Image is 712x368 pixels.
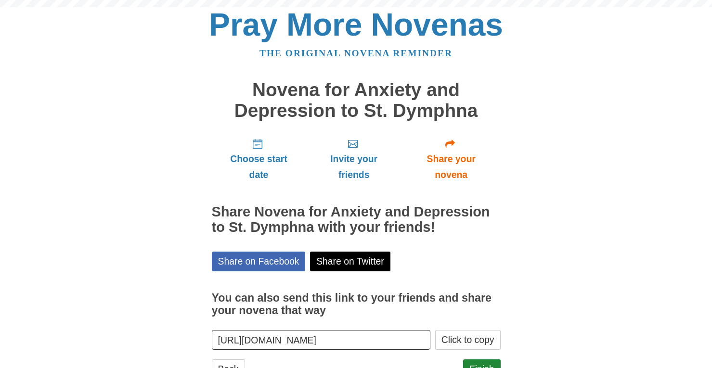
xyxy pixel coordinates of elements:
a: Pray More Novenas [209,7,503,42]
span: Share your novena [412,151,491,183]
a: Share your novena [402,130,501,188]
a: The original novena reminder [259,48,453,58]
button: Click to copy [435,330,501,350]
h2: Share Novena for Anxiety and Depression to St. Dymphna with your friends! [212,204,501,235]
a: Share on Facebook [212,252,306,271]
h1: Novena for Anxiety and Depression to St. Dymphna [212,80,501,121]
a: Invite your friends [306,130,401,188]
h3: You can also send this link to your friends and share your novena that way [212,292,501,317]
span: Choose start date [221,151,297,183]
a: Share on Twitter [310,252,390,271]
span: Invite your friends [315,151,392,183]
a: Choose start date [212,130,306,188]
